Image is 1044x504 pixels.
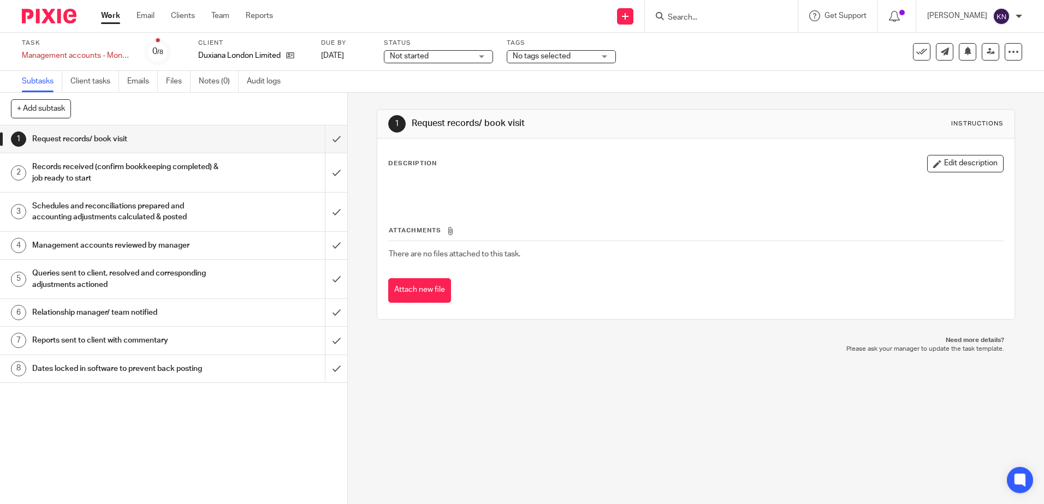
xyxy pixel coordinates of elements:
[321,39,370,47] label: Due by
[198,39,307,47] label: Client
[157,49,163,55] small: /8
[993,8,1010,25] img: svg%3E
[507,39,616,47] label: Tags
[32,131,220,147] h1: Request records/ book visit
[32,361,220,377] h1: Dates locked in software to prevent back posting
[171,10,195,21] a: Clients
[101,10,120,21] a: Work
[388,345,1004,353] p: Please ask your manager to update the task template.
[32,332,220,349] h1: Reports sent to client with commentary
[513,52,571,60] span: No tags selected
[11,99,71,118] button: + Add subtask
[11,165,26,181] div: 2
[11,333,26,348] div: 7
[321,52,344,59] span: [DATE]
[389,250,520,258] span: There are no files attached to this task.
[22,50,131,61] div: Management accounts - Monthly
[32,304,220,321] h1: Relationship manager/ team notified
[137,10,155,21] a: Email
[951,119,1004,128] div: Instructions
[927,155,1004,172] button: Edit description
[11,238,26,253] div: 4
[11,305,26,320] div: 6
[11,204,26,219] div: 3
[388,336,1004,345] p: Need more details?
[32,237,220,254] h1: Management accounts reviewed by manager
[70,71,119,92] a: Client tasks
[166,71,191,92] a: Files
[198,50,281,61] p: Duxiana London Limited
[388,115,406,133] div: 1
[389,227,441,233] span: Attachments
[246,10,273,21] a: Reports
[667,13,765,23] input: Search
[824,12,867,20] span: Get Support
[22,71,62,92] a: Subtasks
[199,71,239,92] a: Notes (0)
[11,131,26,147] div: 1
[388,159,437,168] p: Description
[32,198,220,226] h1: Schedules and reconciliations prepared and accounting adjustments calculated & posted
[152,45,163,58] div: 0
[11,272,26,287] div: 5
[11,361,26,376] div: 8
[211,10,229,21] a: Team
[32,159,220,187] h1: Records received (confirm bookkeeping completed) & job ready to start
[927,10,987,21] p: [PERSON_NAME]
[384,39,493,47] label: Status
[247,71,289,92] a: Audit logs
[127,71,158,92] a: Emails
[32,265,220,293] h1: Queries sent to client, resolved and corresponding adjustments actioned
[412,118,719,129] h1: Request records/ book visit
[22,39,131,47] label: Task
[388,278,451,303] button: Attach new file
[22,9,76,23] img: Pixie
[390,52,429,60] span: Not started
